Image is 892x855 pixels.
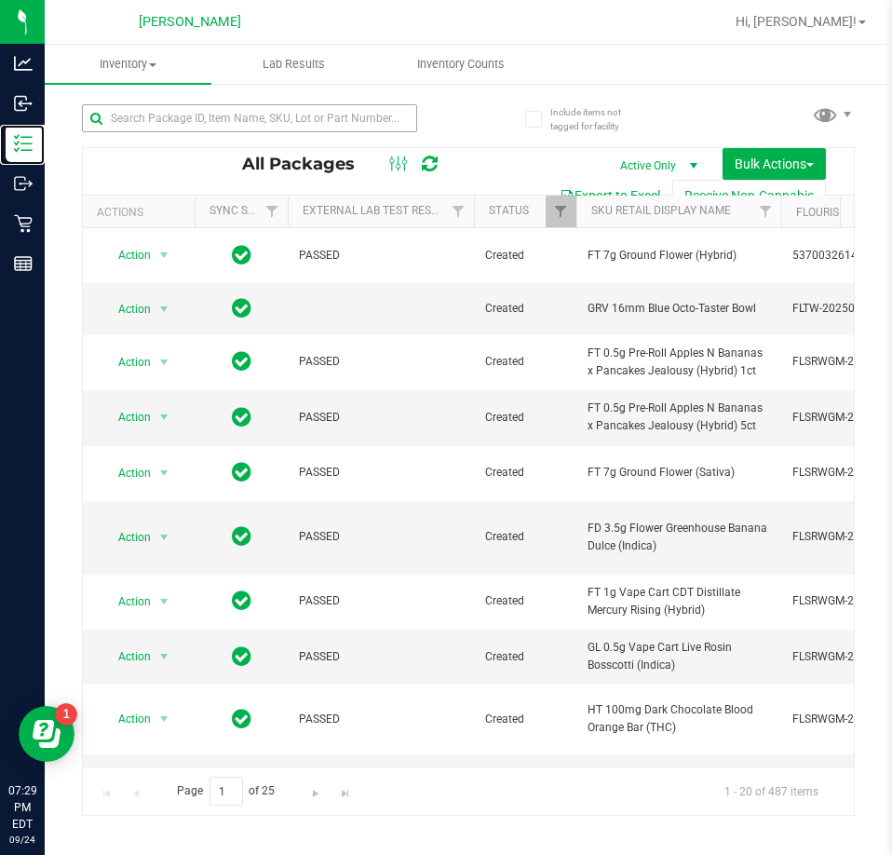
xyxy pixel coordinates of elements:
[101,589,152,615] span: Action
[101,242,152,268] span: Action
[588,764,770,799] span: SW 10mg Theragels Dream (1:9 CBD:THC) 40ct
[735,156,814,171] span: Bulk Actions
[591,204,731,217] a: SKU Retail Display Name
[485,300,565,318] span: Created
[101,706,152,732] span: Action
[139,14,241,30] span: [PERSON_NAME]
[303,777,330,802] a: Go to the next page
[153,404,176,430] span: select
[672,180,826,211] button: Receive Non-Cannabis
[588,584,770,619] span: FT 1g Vape Cart CDT Distillate Mercury Rising (Hybrid)
[232,295,251,321] span: In Sync
[209,204,281,217] a: Sync Status
[299,464,463,482] span: PASSED
[485,247,565,265] span: Created
[14,254,33,273] inline-svg: Reports
[443,196,474,227] a: Filter
[710,777,833,805] span: 1 - 20 of 487 items
[14,94,33,113] inline-svg: Inbound
[489,204,529,217] a: Status
[153,524,176,550] span: select
[153,242,176,268] span: select
[45,45,211,84] a: Inventory
[211,45,378,84] a: Lab Results
[242,154,373,174] span: All Packages
[485,464,565,482] span: Created
[299,711,463,728] span: PASSED
[55,703,77,726] iframe: Resource center unread badge
[485,648,565,666] span: Created
[299,592,463,610] span: PASSED
[588,300,770,318] span: GRV 16mm Blue Octo-Taster Bowl
[550,105,643,133] span: Include items not tagged for facility
[14,134,33,153] inline-svg: Inventory
[101,644,152,670] span: Action
[299,648,463,666] span: PASSED
[588,464,770,482] span: FT 7g Ground Flower (Sativa)
[257,196,288,227] a: Filter
[485,528,565,546] span: Created
[232,523,251,550] span: In Sync
[485,353,565,371] span: Created
[97,206,187,219] div: Actions
[153,296,176,322] span: select
[153,349,176,375] span: select
[588,701,770,737] span: HT 100mg Dark Chocolate Blood Orange Bar (THC)
[588,345,770,380] span: FT 0.5g Pre-Roll Apples N Bananas x Pancakes Jealousy (Hybrid) 1ct
[14,174,33,193] inline-svg: Outbound
[232,588,251,614] span: In Sync
[588,400,770,435] span: FT 0.5g Pre-Roll Apples N Bananas x Pancakes Jealousy (Hybrid) 5ct
[750,196,781,227] a: Filter
[392,56,530,73] span: Inventory Counts
[14,54,33,73] inline-svg: Analytics
[232,242,251,268] span: In Sync
[82,104,417,132] input: Search Package ID, Item Name, SKU, Lot or Part Number...
[237,56,350,73] span: Lab Results
[153,706,176,732] span: select
[101,524,152,550] span: Action
[161,777,291,806] span: Page of 25
[101,460,152,486] span: Action
[723,148,826,180] button: Bulk Actions
[153,460,176,486] span: select
[232,459,251,485] span: In Sync
[8,782,36,833] p: 07:29 PM EDT
[331,777,358,802] a: Go to the last page
[232,348,251,374] span: In Sync
[209,777,243,806] input: 1
[546,196,576,227] a: Filter
[101,349,152,375] span: Action
[299,353,463,371] span: PASSED
[547,180,672,211] button: Export to Excel
[232,644,251,670] span: In Sync
[45,56,211,73] span: Inventory
[19,706,74,762] iframe: Resource center
[14,214,33,233] inline-svg: Retail
[299,409,463,427] span: PASSED
[101,296,152,322] span: Action
[736,14,857,29] span: Hi, [PERSON_NAME]!
[232,404,251,430] span: In Sync
[588,639,770,674] span: GL 0.5g Vape Cart Live Rosin Bosscotti (Indica)
[8,833,36,847] p: 09/24
[153,589,176,615] span: select
[101,404,152,430] span: Action
[299,528,463,546] span: PASSED
[299,247,463,265] span: PASSED
[485,711,565,728] span: Created
[588,247,770,265] span: FT 7g Ground Flower (Hybrid)
[485,592,565,610] span: Created
[153,644,176,670] span: select
[377,45,544,84] a: Inventory Counts
[485,409,565,427] span: Created
[232,706,251,732] span: In Sync
[588,520,770,555] span: FD 3.5g Flower Greenhouse Banana Dulce (Indica)
[303,204,449,217] a: External Lab Test Result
